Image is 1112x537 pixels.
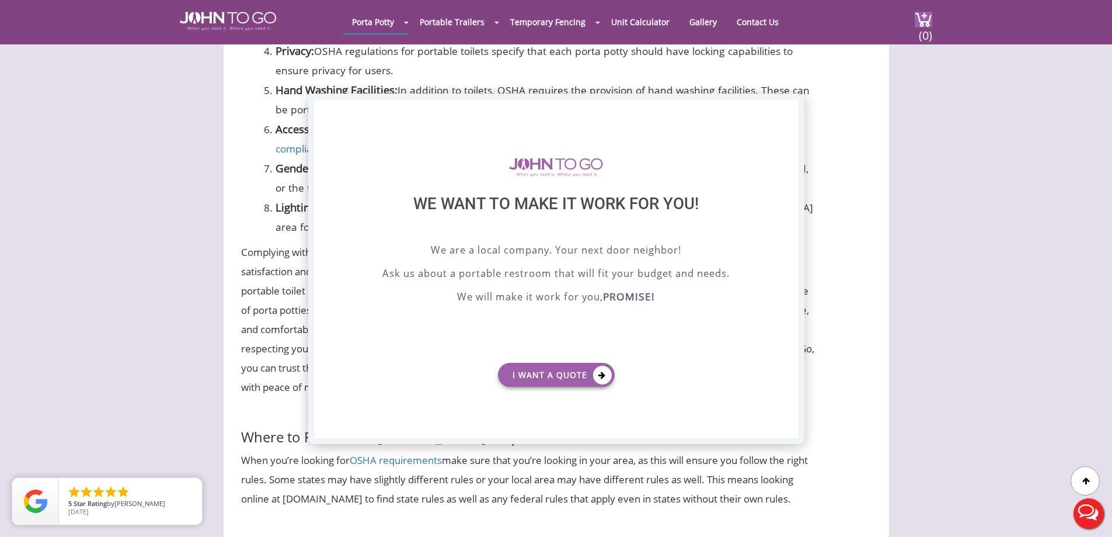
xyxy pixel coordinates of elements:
p: Ask us about a portable restroom that will fit your budget and needs. [343,266,769,283]
button: Live Chat [1065,490,1112,537]
span: [PERSON_NAME] [114,499,165,508]
img: logo of viptogo [509,158,603,176]
div: X [780,99,798,119]
a: I want a Quote [498,363,615,387]
div: We want to make it work for you! [343,194,769,242]
li:  [92,485,106,499]
span: Star Rating [74,499,107,508]
li:  [116,485,130,499]
span: 5 [68,499,72,508]
b: PROMISE! [603,289,655,303]
p: We are a local company. Your next door neighbor! [343,242,769,260]
li:  [104,485,118,499]
li:  [67,485,81,499]
span: [DATE] [68,507,89,516]
span: by [68,500,193,508]
p: We will make it work for you, [343,289,769,307]
li:  [79,485,93,499]
img: Review Rating [24,490,47,513]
